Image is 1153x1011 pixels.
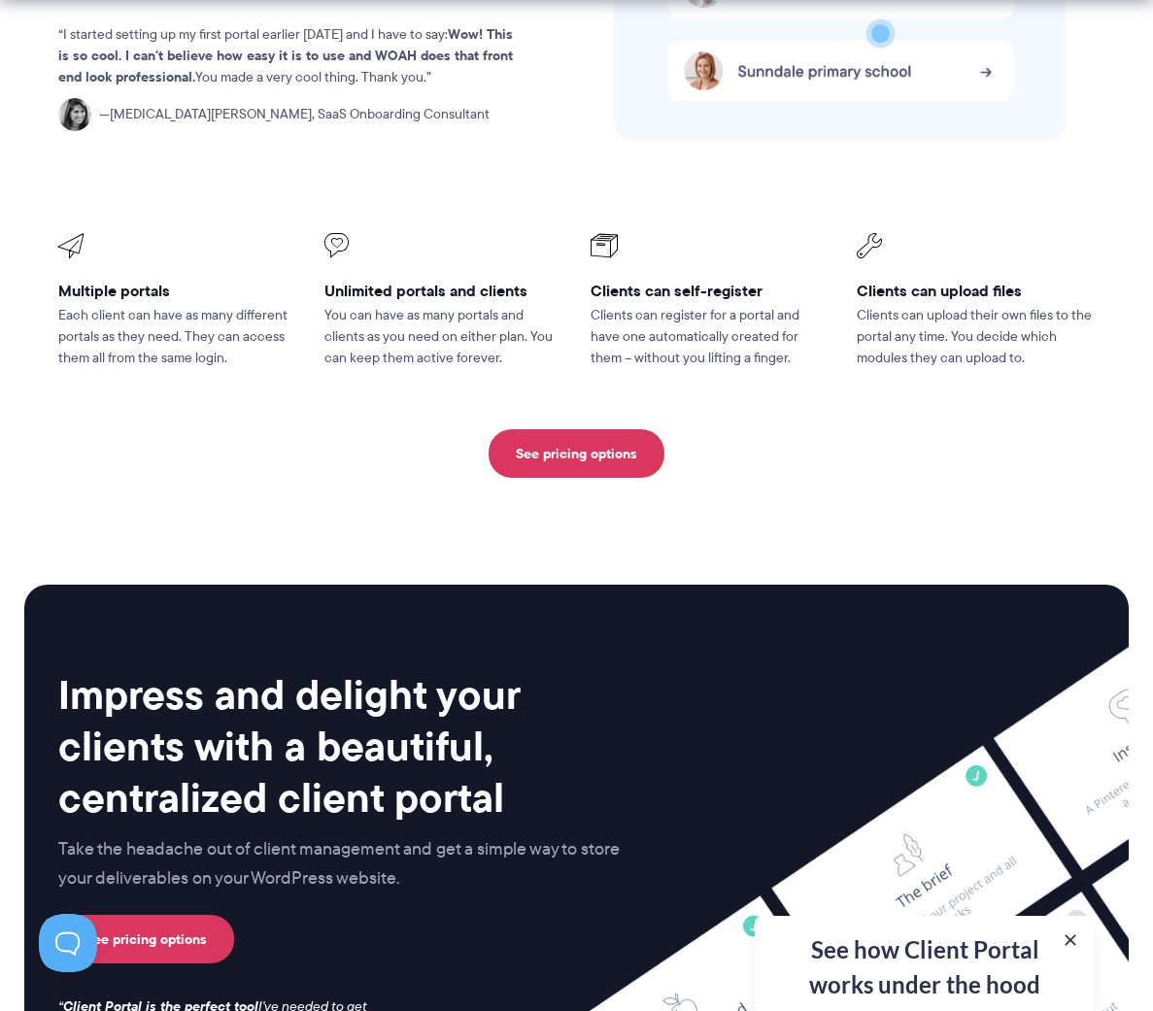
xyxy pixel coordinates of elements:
h3: Clients can upload files [857,281,1096,301]
a: See pricing options [58,915,234,963]
a: See pricing options [489,429,664,478]
p: I started setting up my first portal earlier [DATE] and I have to say: You made a very cool thing... [58,24,515,88]
p: Clients can register for a portal and have one automatically created for them – without you lifti... [591,305,830,369]
h3: Multiple portals [58,281,297,301]
p: Each client can have as many different portals as they need. They can access them all from the sa... [58,305,297,369]
p: Clients can upload their own files to the portal any time. You decide which modules they can uplo... [857,305,1096,369]
span: [MEDICAL_DATA][PERSON_NAME], SaaS Onboarding Consultant [99,104,490,125]
h3: Unlimited portals and clients [324,281,563,301]
h3: Clients can self-register [591,281,830,301]
strong: Wow! This is so cool. I can't believe how easy it is to use and WOAH does that front end look pro... [58,23,513,87]
h2: Impress and delight your clients with a beautiful, centralized client portal [58,670,651,824]
iframe: Toggle Customer Support [39,914,97,972]
p: You can have as many portals and clients as you need on either plan. You can keep them active for... [324,305,563,369]
p: Take the headache out of client management and get a simple way to store your deliverables on you... [58,835,651,893]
